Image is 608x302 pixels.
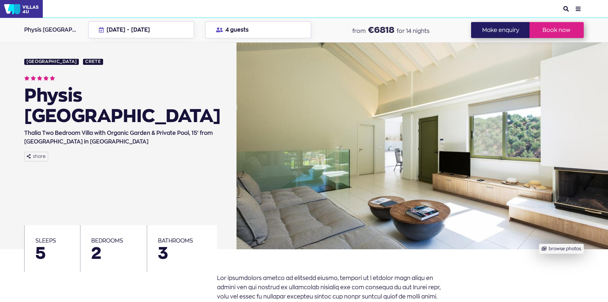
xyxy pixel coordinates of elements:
span: 5 [35,245,69,261]
span: bathrooms [158,237,193,244]
button: Book now [529,22,584,38]
span: sleeps [35,237,56,244]
span: 3 [158,245,206,261]
div: Physis [GEOGRAPHIC_DATA] [24,26,77,34]
span: [DATE] [131,26,150,33]
span: - [127,27,129,33]
span: 2 [91,245,136,261]
span: for 14 nights [397,27,430,34]
h1: Thalia Two Bedroom Villa with Organic Garden & Private Pool, 15' from [GEOGRAPHIC_DATA] in [GEOGR... [24,128,220,146]
button: 4 guests [205,21,311,38]
a: Crete [83,59,103,65]
span: bedrooms [91,237,123,244]
div: Physis [GEOGRAPHIC_DATA] [24,85,220,126]
span: 6818 [368,24,394,35]
button: browse photos [539,244,583,254]
a: [GEOGRAPHIC_DATA] [24,59,79,65]
button: share [24,152,48,162]
span: € [368,24,374,35]
button: [DATE] - [DATE] [88,21,194,38]
span: from [352,27,366,34]
button: Make enquiry [471,22,531,38]
span: [DATE] [107,26,125,33]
